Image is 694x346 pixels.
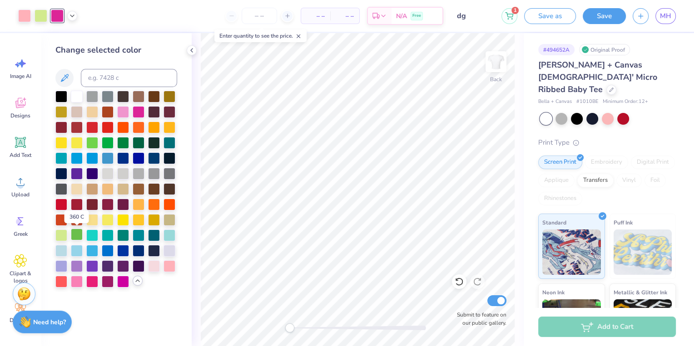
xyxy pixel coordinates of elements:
span: Free [412,13,421,19]
label: Submit to feature on our public gallery. [452,311,506,327]
div: Original Proof [579,44,630,55]
span: Upload [11,191,30,198]
span: MH [660,11,671,21]
div: Applique [538,174,575,187]
span: – – [307,11,325,21]
div: Embroidery [585,156,628,169]
span: # 1010BE [576,98,598,106]
div: Vinyl [616,174,642,187]
div: Change selected color [55,44,177,56]
input: e.g. 7428 c [81,69,177,87]
span: 1 [511,7,519,14]
button: 1 [501,8,517,24]
span: N/A [396,11,407,21]
span: Greek [14,230,28,238]
span: Standard [542,218,566,227]
img: Back [487,53,505,71]
div: Foil [644,174,666,187]
img: Neon Ink [542,299,601,345]
span: Decorate [10,317,31,324]
img: Puff Ink [614,229,672,275]
div: Enter quantity to see the price. [214,29,307,42]
button: Save as [524,8,576,24]
span: [PERSON_NAME] + Canvas [DEMOGRAPHIC_DATA]' Micro Ribbed Baby Tee [538,59,657,95]
span: Minimum Order: 12 + [603,98,648,106]
span: Neon Ink [542,288,565,297]
span: – – [336,11,354,21]
strong: Need help? [33,318,66,327]
span: Image AI [10,73,31,80]
div: Back [490,75,502,83]
div: Accessibility label [285,323,294,332]
img: Metallic & Glitter Ink [614,299,672,345]
div: # 494652A [538,44,575,55]
button: Save [583,8,626,24]
img: Standard [542,229,601,275]
input: – – [242,8,277,24]
div: Transfers [577,174,614,187]
div: Print Type [538,137,676,148]
span: Metallic & Glitter Ink [614,288,667,297]
a: MH [655,8,676,24]
span: Clipart & logos [5,270,35,284]
input: Untitled Design [450,7,495,25]
span: Puff Ink [614,218,633,227]
div: Rhinestones [538,192,582,205]
div: Screen Print [538,156,582,169]
span: Designs [10,112,30,119]
div: 360 C [64,210,89,223]
div: Digital Print [631,156,675,169]
span: Bella + Canvas [538,98,572,106]
span: Add Text [10,151,31,159]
